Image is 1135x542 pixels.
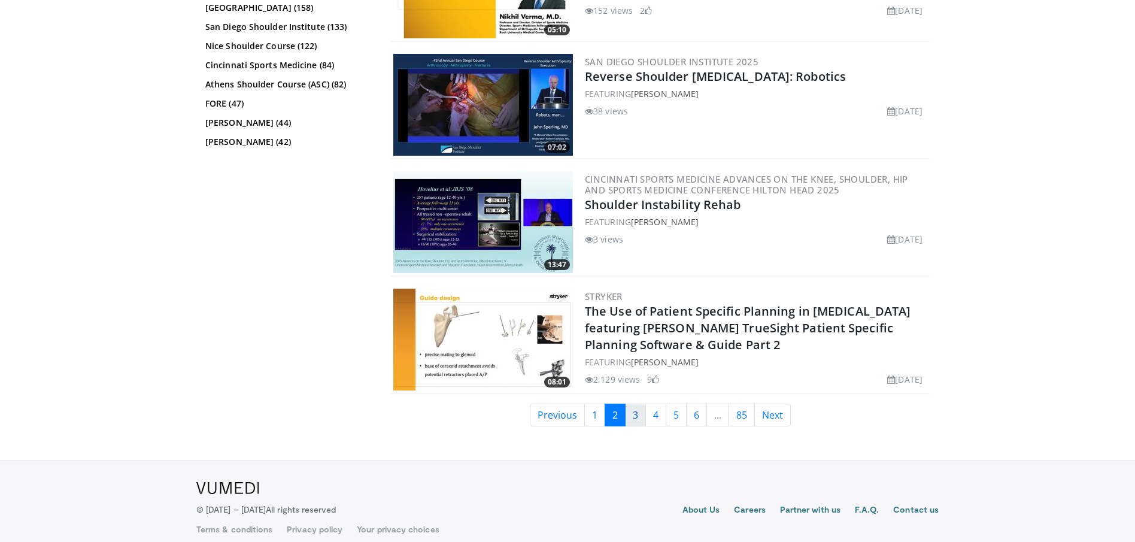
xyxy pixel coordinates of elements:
a: Next [754,404,791,426]
a: [PERSON_NAME] (44) [205,117,370,129]
a: Reverse Shoulder [MEDICAL_DATA]: Robotics [585,68,846,84]
a: Previous [530,404,585,426]
p: © [DATE] – [DATE] [196,504,336,516]
a: Stryker [585,290,623,302]
li: 38 views [585,105,628,117]
div: FEATURING [585,356,927,368]
span: 08:01 [544,377,570,387]
a: FORE (47) [205,98,370,110]
li: 2,129 views [585,373,640,386]
a: 08:01 [393,289,573,390]
a: Cincinnati Sports Medicine Advances on the Knee, Shoulder, Hip and Sports Medicine Conference Hil... [585,173,908,196]
li: 9 [647,373,659,386]
li: 2 [640,4,652,17]
span: 07:02 [544,142,570,153]
img: 9cb797bc-54be-4bef-9416-f5521c4d0786.300x170_q85_crop-smart_upscale.jpg [393,289,573,390]
li: [DATE] [887,4,922,17]
a: Cincinnati Sports Medicine (84) [205,59,370,71]
span: 13:47 [544,259,570,270]
img: VuMedi Logo [196,482,259,494]
a: Privacy policy [287,523,342,535]
div: FEATURING [585,87,927,100]
a: The Use of Patient Specific Planning in [MEDICAL_DATA] featuring [PERSON_NAME] TrueSight Patient ... [585,303,911,353]
li: [DATE] [887,233,922,246]
a: 1 [584,404,605,426]
a: [GEOGRAPHIC_DATA] (158) [205,2,370,14]
a: About Us [682,504,720,518]
li: [DATE] [887,105,922,117]
a: Partner with us [780,504,840,518]
a: 5 [666,404,687,426]
a: [PERSON_NAME] [631,356,699,368]
a: 85 [729,404,755,426]
a: [PERSON_NAME] [631,216,699,228]
a: 2 [605,404,626,426]
a: 3 [625,404,646,426]
a: 07:02 [393,54,573,156]
a: San Diego Shoulder Institute 2025 [585,56,758,68]
li: 152 views [585,4,633,17]
img: 802b8a45-a097-4f54-bcc5-772a717cb05e.300x170_q85_crop-smart_upscale.jpg [393,171,573,273]
li: [DATE] [887,373,922,386]
a: Your privacy choices [357,523,439,535]
a: 13:47 [393,171,573,273]
a: Athens Shoulder Course (ASC) (82) [205,78,370,90]
a: [PERSON_NAME] (42) [205,136,370,148]
span: All rights reserved [266,504,336,514]
a: Contact us [893,504,939,518]
a: 4 [645,404,666,426]
img: 43808b3e-9fd9-493c-b542-3136e7fb7b40.300x170_q85_crop-smart_upscale.jpg [393,54,573,156]
a: Terms & conditions [196,523,272,535]
a: 6 [686,404,707,426]
span: 05:10 [544,25,570,35]
a: F.A.Q. [855,504,879,518]
a: Careers [734,504,766,518]
div: FEATURING [585,216,927,228]
a: [PERSON_NAME] [631,88,699,99]
a: Nice Shoulder Course (122) [205,40,370,52]
a: Shoulder Instability Rehab [585,196,741,213]
a: San Diego Shoulder Institute (133) [205,21,370,33]
nav: Search results pages [391,404,930,426]
li: 3 views [585,233,623,246]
